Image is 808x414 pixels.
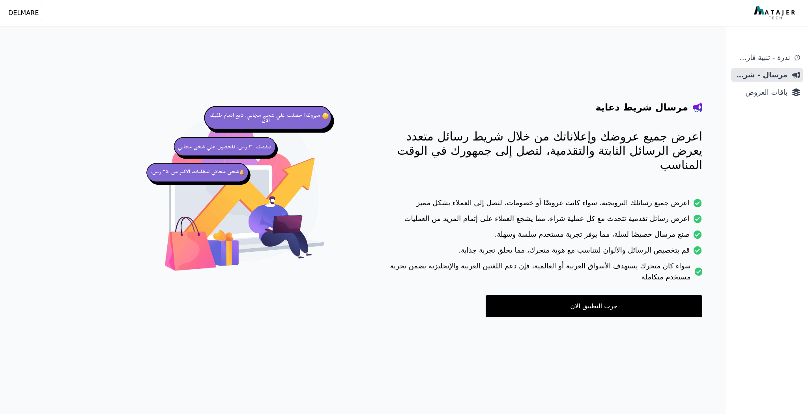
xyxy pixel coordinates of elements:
h4: مرسال شريط دعاية [596,101,688,114]
li: قم بتخصيص الرسائل والألوان لتتناسب مع هوية متجرك، مما يخلق تجربة جذابة. [377,245,702,260]
button: DELMARE [5,5,42,21]
span: DELMARE [8,8,39,18]
li: صنع مرسال خصيصًا لسلة، مما يوفر تجربة مستخدم سلسة وسهلة. [377,229,702,245]
span: مرسال - شريط دعاية [734,69,787,81]
li: اعرض رسائل تقدمية تتحدث مع كل عملية شراء، مما يشجع العملاء على إتمام المزيد من العمليات [377,213,702,229]
a: جرب التطبيق الان [486,295,702,317]
img: hero [144,95,346,297]
span: باقات العروض [734,87,787,98]
li: اعرض جميع رسائلك الترويجية، سواء كانت عروضًا أو خصومات، لتصل إلى العملاء بشكل مميز [377,197,702,213]
li: سواء كان متجرك يستهدف الأسواق العربية أو العالمية، فإن دعم اللغتين العربية والإنجليزية يضمن تجربة... [377,260,702,287]
span: ندرة - تنبية قارب علي النفاذ [734,52,790,63]
img: MatajerTech Logo [754,6,797,20]
p: اعرض جميع عروضك وإعلاناتك من خلال شريط رسائل متعدد يعرض الرسائل الثابتة والتقدمية، لتصل إلى جمهور... [377,129,702,172]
